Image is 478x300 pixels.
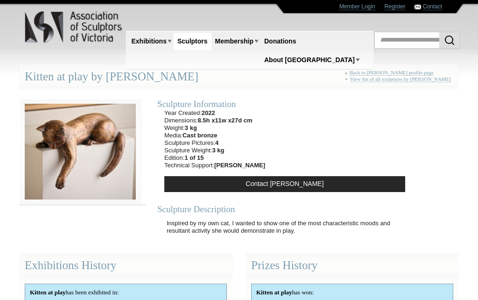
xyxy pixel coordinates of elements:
a: Contact [423,3,442,10]
img: logo.png [24,9,124,45]
li: Sculpture Pictures: [164,139,265,147]
div: Exhibitions History [20,253,232,278]
a: View list of all sculptures by [PERSON_NAME] [350,76,451,82]
strong: 2022 [202,109,215,116]
a: Register [385,3,406,10]
strong: Cast bronze [183,132,217,139]
li: Sculpture Weight: [164,147,265,154]
a: Donations [260,33,300,50]
p: Inspired by my own cat, I wanted to show one of the most characteristic moods and resultant activ... [162,215,412,239]
li: Weight: [164,124,265,132]
a: Membership [211,33,257,50]
li: Technical Support: [164,162,265,169]
div: Prizes History [246,253,458,278]
img: Contact ASV [415,5,421,9]
a: Back to [PERSON_NAME] profile page [350,70,434,76]
strong: 3 kg [212,147,224,154]
li: Year Created: [164,109,265,117]
a: Sculptors [174,33,211,50]
a: Member Login [339,3,375,10]
img: 032-2__medium.jpg [20,99,141,205]
img: Search [444,35,455,46]
a: Exhibitions [128,33,170,50]
strong: 8.5h x11w x27d cm [198,117,253,124]
li: Dimensions: [164,117,265,124]
li: Media: [164,132,265,139]
div: Sculpture Information [157,99,412,109]
strong: Kitten at play [256,289,292,296]
div: Kitten at play by [PERSON_NAME] [20,64,458,89]
li: Edition: [164,154,265,162]
div: Sculpture Description [157,204,412,214]
strong: Kitten at play [30,289,66,296]
strong: 1 of 15 [184,154,204,161]
strong: 4 [215,139,218,146]
a: Contact [PERSON_NAME] [164,176,405,192]
strong: 3 kg [185,124,197,131]
a: About [GEOGRAPHIC_DATA] [260,51,358,69]
strong: [PERSON_NAME] [214,162,265,169]
div: « + [345,70,454,86]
